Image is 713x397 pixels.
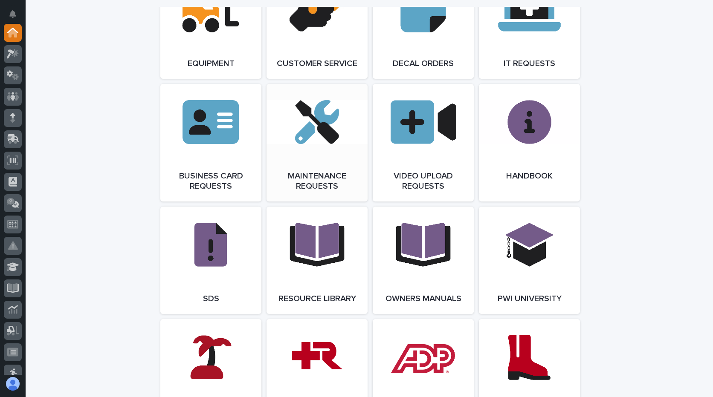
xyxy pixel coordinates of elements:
[4,5,22,23] button: Notifications
[373,207,474,314] a: Owners Manuals
[479,84,580,201] a: Handbook
[267,84,368,201] a: Maintenance Requests
[267,207,368,314] a: Resource Library
[160,207,261,314] a: SDS
[11,10,22,24] div: Notifications
[373,84,474,201] a: Video Upload Requests
[479,207,580,314] a: PWI University
[160,84,261,201] a: Business Card Requests
[4,375,22,393] button: users-avatar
